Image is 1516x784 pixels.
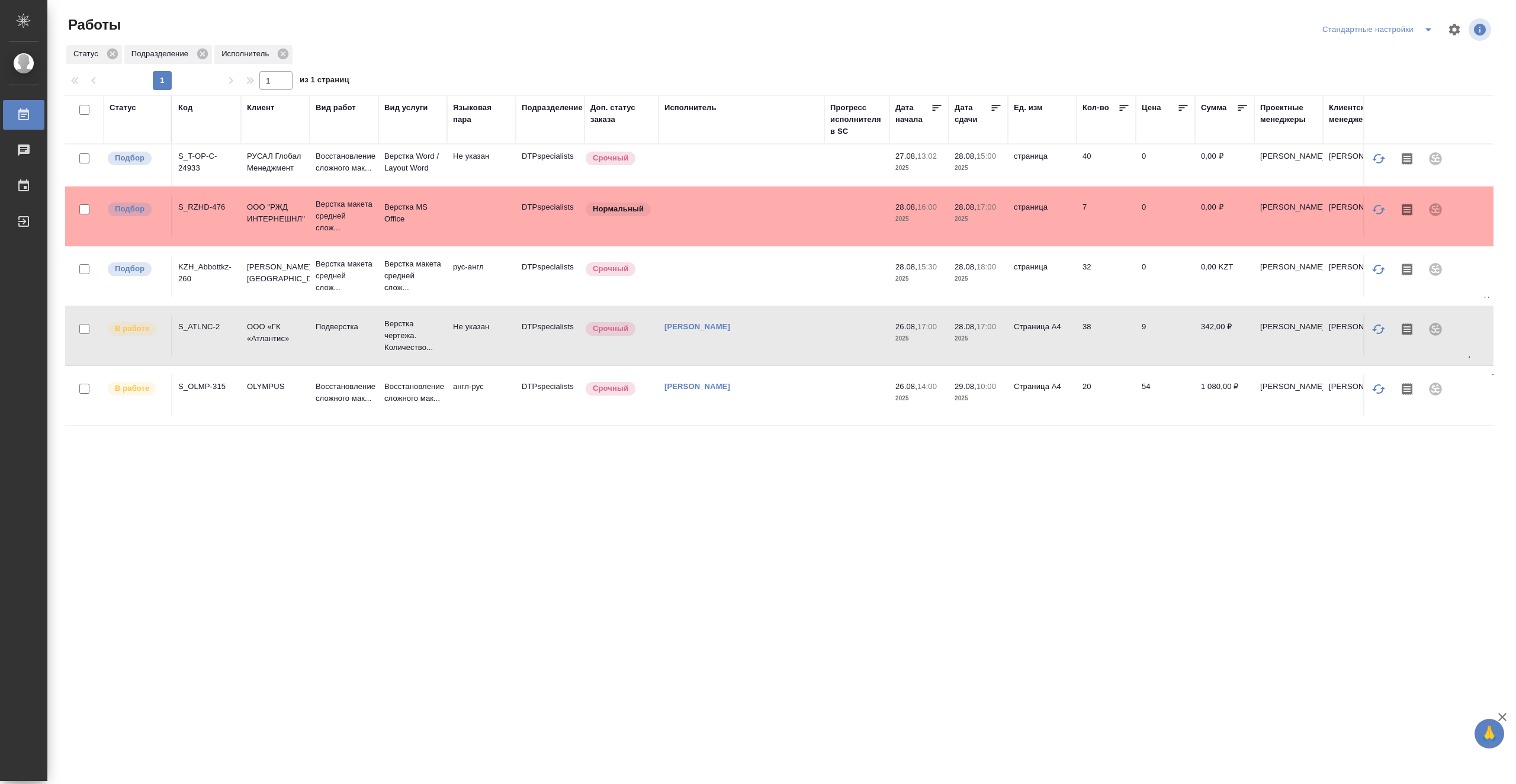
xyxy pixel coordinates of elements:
[1008,144,1077,186] td: страница
[1323,375,1392,416] td: [PERSON_NAME]
[516,315,584,356] td: DTPspecialists
[1254,375,1323,416] td: [PERSON_NAME]
[384,318,441,354] p: Верстка чертежа. Количество...
[895,273,943,285] p: 2025
[1201,102,1226,114] div: Сумма
[590,102,653,126] div: Доп. статус заказа
[895,262,917,271] p: 28.08,
[1195,315,1254,356] td: 342,00 ₽
[955,152,977,160] p: 28.08,
[316,150,372,174] p: Восстановление сложного мак...
[1195,255,1254,297] td: 0,00 KZT
[830,102,884,137] div: Прогресс исполнителя в SC
[1393,375,1421,403] button: Скопировать мини-бриф
[178,261,235,285] div: KZH_Abbottkz-260
[1393,195,1421,224] button: Скопировать мини-бриф
[1136,315,1195,356] td: 9
[110,102,136,114] div: Статус
[1136,375,1195,416] td: 54
[895,203,917,211] p: 28.08,
[124,45,212,64] div: Подразделение
[1195,195,1254,237] td: 0,00 ₽
[1195,144,1254,186] td: 0,00 ₽
[895,213,943,225] p: 2025
[1323,315,1392,356] td: [PERSON_NAME]
[247,321,304,345] p: ООО «ГК «Атлантис»
[107,150,165,166] div: Можно подбирать исполнителей
[955,393,1002,404] p: 2025
[955,102,990,126] div: Дата сдачи
[977,382,996,391] p: 10:00
[178,102,192,114] div: Код
[1008,375,1077,416] td: Страница А4
[977,322,996,331] p: 17:00
[178,150,235,174] div: S_T-OP-C-24933
[115,203,144,215] p: Подбор
[453,102,510,126] div: Языковая пара
[1136,144,1195,186] td: 0
[1323,255,1392,297] td: [PERSON_NAME]
[593,152,628,164] p: Срочный
[593,383,628,394] p: Срочный
[516,144,584,186] td: DTPspecialists
[384,381,441,404] p: Восстановление сложного мак...
[1083,102,1109,114] div: Кол-во
[384,150,441,174] p: Верстка Word / Layout Word
[1475,719,1504,748] button: 🙏
[1323,144,1392,186] td: [PERSON_NAME]
[593,203,644,215] p: Нормальный
[131,48,192,60] p: Подразделение
[221,48,273,60] p: Исполнитель
[1254,315,1323,356] td: [PERSON_NAME]
[1393,255,1421,284] button: Скопировать мини-бриф
[247,381,304,393] p: OLYMPUS
[115,323,149,335] p: В работе
[1364,195,1393,224] button: Обновить
[917,382,937,391] p: 14:00
[1077,195,1136,237] td: 7
[955,213,1002,225] p: 2025
[115,383,149,394] p: В работе
[447,375,516,416] td: англ-рус
[447,315,516,356] td: Не указан
[1393,144,1421,173] button: Скопировать мини-бриф
[955,333,1002,345] p: 2025
[384,201,441,225] p: Верстка MS Office
[664,322,730,331] a: [PERSON_NAME]
[178,381,235,393] div: S_OLMP-315
[384,258,441,294] p: Верстка макета средней слож...
[107,201,165,217] div: Можно подбирать исполнителей
[955,382,977,391] p: 29.08,
[1364,144,1393,173] button: Обновить
[895,152,917,160] p: 27.08,
[895,333,943,345] p: 2025
[247,201,304,225] p: ООО "РЖД ИНТЕРНЕШНЛ"
[977,152,996,160] p: 15:00
[977,203,996,211] p: 17:00
[107,381,165,397] div: Исполнитель выполняет работу
[1421,315,1450,343] div: Проект не привязан
[1364,255,1393,284] button: Обновить
[1254,255,1323,297] td: [PERSON_NAME]
[955,322,977,331] p: 28.08,
[316,102,356,114] div: Вид работ
[115,152,144,164] p: Подбор
[1364,375,1393,403] button: Обновить
[1319,20,1440,39] div: split button
[115,263,144,275] p: Подбор
[955,203,977,211] p: 28.08,
[664,102,717,114] div: Исполнитель
[955,162,1002,174] p: 2025
[316,198,372,234] p: Верстка макета средней слож...
[516,195,584,237] td: DTPspecialists
[107,321,165,337] div: Исполнитель выполняет работу
[895,393,943,404] p: 2025
[247,102,274,114] div: Клиент
[522,102,583,114] div: Подразделение
[1254,195,1323,237] td: [PERSON_NAME]
[1077,255,1136,297] td: 32
[178,321,235,333] div: S_ATLNC-2
[178,201,235,213] div: S_RZHD-476
[917,322,937,331] p: 17:00
[917,262,937,271] p: 15:30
